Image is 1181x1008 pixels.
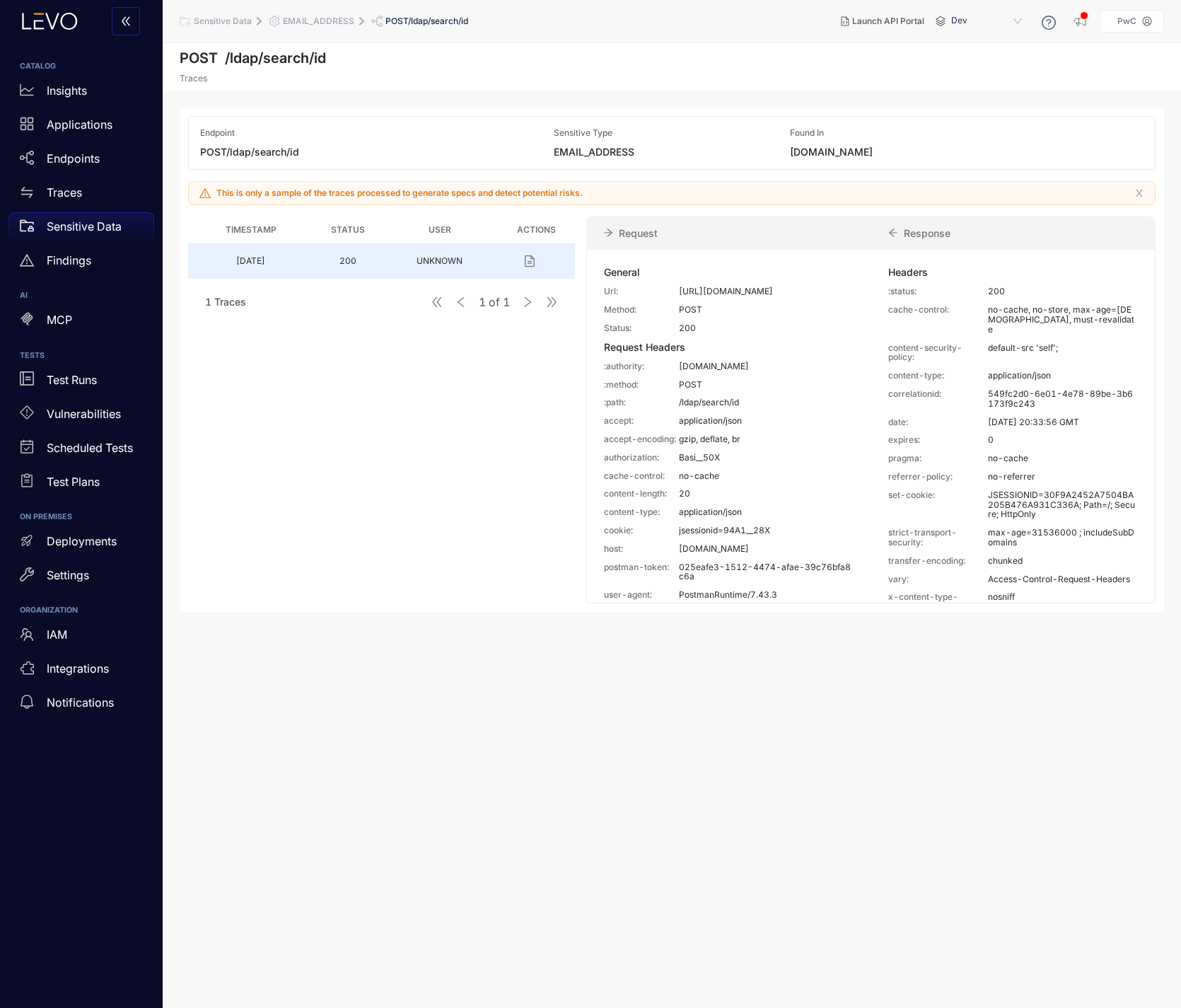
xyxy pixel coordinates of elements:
p: 20 [679,489,854,499]
a: Test Plans [8,468,154,502]
h6: TESTS [20,352,143,360]
p: 200 [988,286,1138,296]
span: swap [20,185,34,199]
p: Method: [604,305,679,315]
p: POST [679,305,854,315]
span: of [479,296,510,308]
p: content-type: [888,371,988,381]
span: warning [20,253,34,267]
p: date: [888,417,988,427]
p: Vulnerabilities [47,407,121,420]
div: Endpoint [200,128,554,138]
a: Deployments [8,527,154,561]
p: Status: [604,323,679,333]
button: Launch API Portal [830,10,936,33]
p: transfer-encoding: [888,556,988,566]
a: Notifications [8,689,154,723]
h6: ON PREMISES [20,513,143,521]
span: Launch API Portal [852,16,924,26]
th: User [382,216,498,244]
span: arrow-right [603,228,613,238]
p: :status: [888,286,988,296]
p: Integrations [47,662,109,675]
p: max-age=31536000 ; includeSubDomains [988,528,1138,548]
button: close [1134,188,1144,198]
p: application/json [679,507,854,517]
p: no-cache [679,471,854,481]
p: Deployments [47,535,117,548]
a: Insights [8,76,154,110]
h6: ORGANIZATION [20,606,143,615]
div: EMAIL_ADDRESS [554,146,790,158]
p: jsessionid=94A1__28X [679,526,854,535]
p: no-cache [988,453,1138,463]
h6: AI [20,291,143,300]
div: Headers [888,267,1138,278]
p: no-referrer [988,472,1138,482]
th: Actions [498,216,575,244]
span: 1 [503,296,510,308]
a: Findings [8,246,154,280]
p: postman-token: [604,562,679,582]
p: application/json [988,371,1138,381]
p: 025eafe3-1512-4474-afae-39c76bfa8c6a [679,562,854,582]
a: Test Runs [8,366,154,400]
span: 1 Traces [205,296,246,308]
a: Vulnerabilities [8,400,154,434]
p: Basi__50X [679,453,854,463]
p: Insights [47,84,87,97]
p: pragma: [888,453,988,463]
p: Applications [47,118,112,131]
p: :method: [604,380,679,390]
p: :authority: [604,361,679,371]
p: expires: [888,435,988,445]
div: Sensitive Type [554,128,790,138]
p: cache-control: [604,471,679,481]
p: Traces [47,186,82,199]
div: [DOMAIN_NAME] [790,146,1144,158]
p: Endpoints [47,152,100,165]
p: [DOMAIN_NAME] [679,544,854,554]
p: POST [679,380,854,390]
p: strict-transport-security: [888,528,988,548]
p: Sensitive Data [47,220,122,233]
p: referrer-policy: [888,472,988,482]
span: 1 [479,296,486,308]
p: set-cookie: [888,490,988,519]
p: cookie: [604,526,679,535]
p: no-cache, no-store, max-age=[DEMOGRAPHIC_DATA], must-revalidate [988,305,1138,334]
h6: CATALOG [20,62,143,71]
p: PostmanRuntime/7.43.3 [679,590,854,600]
p: Settings [47,569,89,581]
p: default-src 'self'; [988,343,1138,363]
p: Test Runs [47,373,97,386]
p: vary: [888,574,988,584]
td: 200 [314,244,382,279]
div: Found In [790,128,1144,138]
p: accept: [604,416,679,426]
p: [URL][DOMAIN_NAME] [679,286,854,296]
span: setting [269,16,283,27]
span: Sensitive Data [194,16,252,26]
p: Scheduled Tests [47,441,133,454]
p: correlationid: [888,389,988,409]
p: PwC [1117,16,1136,26]
div: General [604,267,854,278]
div: Response [871,216,1156,250]
span: team [20,627,34,642]
p: 0 [988,435,1138,445]
p: accept-encoding: [604,434,679,444]
p: gzip, deflate, br [679,434,854,444]
th: Status [314,216,382,244]
div: [DATE] [236,256,265,266]
p: Url: [604,286,679,296]
div: Request Headers [604,342,854,353]
p: content-security-policy: [888,343,988,363]
span: /ldap/search/id [226,146,299,158]
p: user-agent: [604,590,679,600]
a: IAM [8,621,154,655]
a: Sensitive Data [8,212,154,246]
span: double-left [120,16,132,28]
button: double-left [112,7,140,35]
a: Scheduled Tests [8,434,154,468]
